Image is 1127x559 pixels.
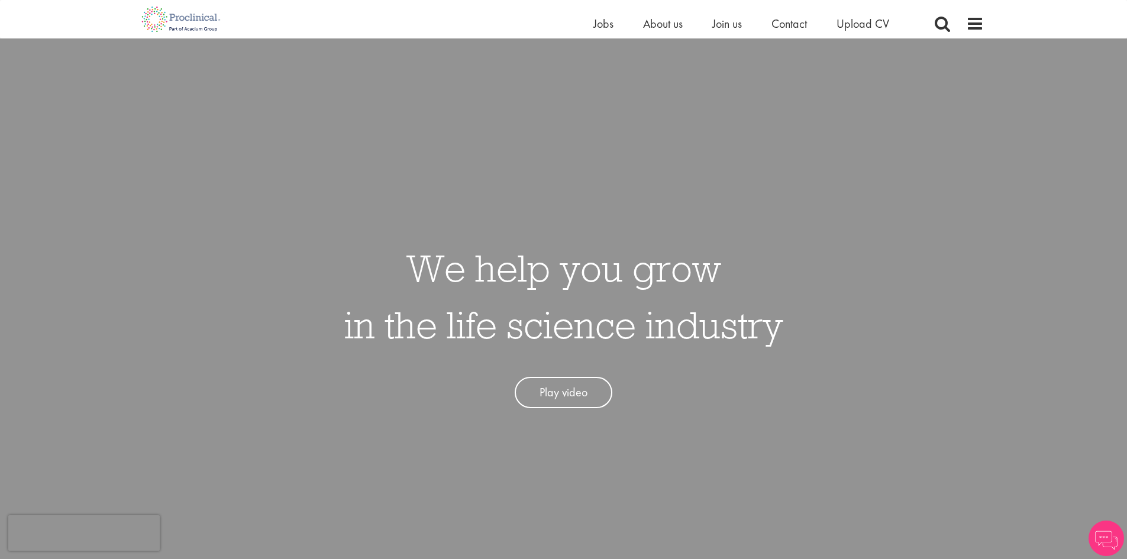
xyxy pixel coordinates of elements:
[712,16,742,31] a: Join us
[515,377,612,408] a: Play video
[1089,521,1124,556] img: Chatbot
[593,16,613,31] a: Jobs
[643,16,683,31] a: About us
[771,16,807,31] a: Contact
[344,240,783,353] h1: We help you grow in the life science industry
[837,16,889,31] a: Upload CV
